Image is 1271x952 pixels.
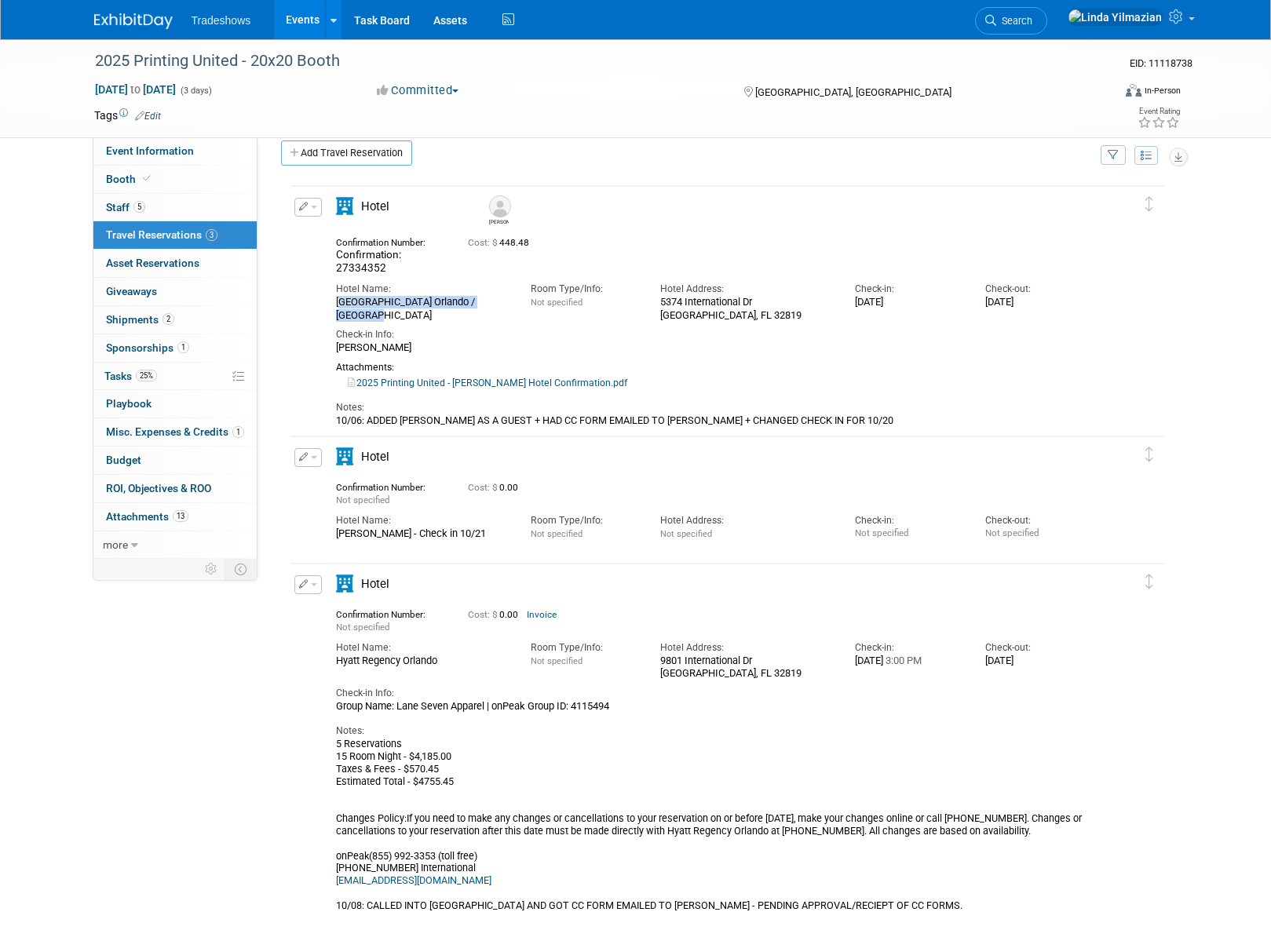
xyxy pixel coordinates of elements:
[336,874,491,886] a: [EMAIL_ADDRESS][DOMAIN_NAME]
[93,166,257,193] a: Booth
[336,655,507,667] div: Hyatt Regency Orlando
[531,529,583,539] span: Not specified
[348,378,627,388] a: 2025 Printing United - [PERSON_NAME] Hotel Confirmation.pdf
[198,559,225,579] td: Personalize Event Tab Strip
[143,174,151,183] i: Booth reservation complete
[106,425,244,438] span: Misc. Expenses & Credits
[93,390,257,418] a: Playbook
[985,283,1091,296] div: Check-out:
[106,510,188,523] span: Attachments
[1145,574,1153,589] i: Click and drag to move item
[336,724,1092,738] div: Notes:
[336,401,1092,414] div: Notes:
[133,201,145,213] span: 5
[93,503,257,531] a: Attachments13
[660,641,831,655] div: Hotel Address:
[660,283,831,296] div: Hotel Address:
[468,482,499,493] span: Cost: $
[985,527,1091,538] div: Not specified
[468,482,524,493] span: 0.00
[660,514,831,527] div: Hotel Address:
[106,228,217,241] span: Travel Reservations
[855,514,961,527] div: Check-in:
[531,283,637,296] div: Room Type/Info:
[1144,85,1181,97] div: In-Person
[660,296,831,321] div: 5374 International Dr [GEOGRAPHIC_DATA], FL 32819
[173,510,188,522] span: 13
[93,194,257,221] a: Staff5
[93,137,257,165] a: Event Information
[660,655,831,680] div: 9801 International Dr [GEOGRAPHIC_DATA], FL 32819
[985,296,1091,308] div: [DATE]
[106,397,152,410] span: Playbook
[489,195,511,217] img: Roger Munchnick
[1020,82,1182,105] div: Event Format
[1130,57,1192,69] span: Event ID: 11118738
[755,86,951,98] span: [GEOGRAPHIC_DATA], [GEOGRAPHIC_DATA]
[93,363,257,390] a: Tasks25%
[336,604,444,620] div: Confirmation Number:
[104,370,157,382] span: Tasks
[1145,196,1153,211] i: Click and drag to move item
[336,283,507,296] div: Hotel Name:
[103,538,128,551] span: more
[468,609,499,620] span: Cost: $
[1068,9,1163,26] img: Linda Yilmazian
[94,108,161,123] td: Tags
[106,173,154,185] span: Booth
[531,641,637,655] div: Room Type/Info:
[371,82,465,99] button: Committed
[93,418,257,446] a: Misc. Expenses & Credits1
[336,248,401,274] span: Confirmation: 27334352
[135,111,161,122] a: Edit
[468,237,499,248] span: Cost: $
[106,482,211,494] span: ROI, Objectives & ROO
[336,514,507,527] div: Hotel Name:
[1145,447,1153,461] i: Click and drag to move item
[336,687,1092,700] div: Check-in Info:
[468,237,535,248] span: 448.48
[996,15,1032,27] span: Search
[93,447,257,474] a: Budget
[336,641,507,655] div: Hotel Name:
[336,198,353,215] i: Hotel
[527,609,557,620] a: Invoice
[336,362,1092,374] div: Attachments:
[855,655,961,667] div: [DATE]
[361,450,389,464] span: Hotel
[93,475,257,502] a: ROI, Objectives & ROO
[94,13,173,29] img: ExhibitDay
[336,700,1092,713] div: Group Name: Lane Seven Apparel | onPeak Group ID: 4115494
[855,283,961,296] div: Check-in:
[336,448,353,465] i: Hotel
[531,514,637,527] div: Room Type/Info:
[93,306,257,334] a: Shipments2
[531,656,583,666] span: Not specified
[281,140,412,166] a: Add Travel Reservation
[489,217,509,226] div: Roger Munchnick
[232,426,244,438] span: 1
[660,529,712,539] span: Not specified
[883,655,922,666] span: 3:00 PM
[336,232,444,248] div: Confirmation Number:
[985,655,1091,667] div: [DATE]
[106,313,174,326] span: Shipments
[106,257,199,269] span: Asset Reservations
[336,414,1092,427] div: 10/06: ADDED [PERSON_NAME] AS A GUEST + HAD CC FORM EMAILED TO [PERSON_NAME] + CHANGED CHECK IN F...
[985,641,1091,655] div: Check-out:
[361,199,389,213] span: Hotel
[985,514,1091,527] div: Check-out:
[336,494,390,505] span: Not specified
[336,738,1092,912] div: 5 Reservations 15 Room Night - $4,185.00 Taxes & Fees - $570.45 Estimated Total - $4755.45 Change...
[128,83,143,96] span: to
[206,229,217,241] span: 3
[336,328,1092,341] div: Check-in Info:
[975,7,1047,35] a: Search
[1108,151,1119,161] i: Filter by Traveler
[106,201,145,213] span: Staff
[163,313,174,325] span: 2
[177,341,189,353] span: 1
[106,285,157,297] span: Giveaways
[336,575,353,593] i: Hotel
[855,296,961,308] div: [DATE]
